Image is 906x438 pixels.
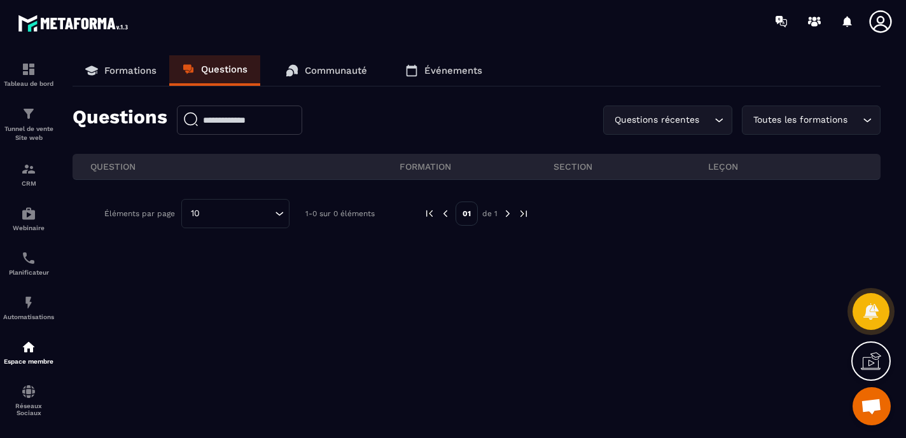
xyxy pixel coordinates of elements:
[73,55,169,86] a: Formations
[424,208,435,219] img: prev
[3,97,54,152] a: formationformationTunnel de vente Site web
[21,206,36,221] img: automations
[3,180,54,187] p: CRM
[201,64,247,75] p: Questions
[21,339,36,355] img: automations
[3,269,54,276] p: Planificateur
[21,106,36,121] img: formation
[3,285,54,330] a: automationsautomationsAutomatisations
[21,62,36,77] img: formation
[708,161,863,172] p: leçon
[518,208,529,219] img: next
[3,152,54,196] a: formationformationCRM
[611,113,702,127] span: Questions récentes
[3,224,54,231] p: Webinaire
[3,80,54,87] p: Tableau de bord
[750,113,850,127] span: Toutes les formations
[400,161,554,172] p: FORMATION
[73,106,167,135] p: Questions
[21,295,36,310] img: automations
[3,358,54,365] p: Espace membre
[440,208,451,219] img: prev
[742,106,881,135] div: Search for option
[104,209,175,218] p: Éléments par page
[21,250,36,266] img: scheduler
[18,11,132,35] img: logo
[169,55,260,86] a: Questions
[3,196,54,241] a: automationsautomationsWebinaire
[273,55,380,86] a: Communauté
[21,161,36,177] img: formation
[204,207,272,221] input: Search for option
[603,106,732,135] div: Search for option
[21,384,36,399] img: social-network
[554,161,708,172] p: section
[3,241,54,285] a: schedulerschedulerPlanificateur
[181,199,289,228] div: Search for option
[3,52,54,97] a: formationformationTableau de bord
[305,209,375,218] p: 1-0 sur 0 éléments
[305,65,367,76] p: Communauté
[3,374,54,426] a: social-networksocial-networkRéseaux Sociaux
[424,65,482,76] p: Événements
[90,161,400,172] p: QUESTION
[3,402,54,416] p: Réseaux Sociaux
[850,113,860,127] input: Search for option
[186,207,204,221] span: 10
[456,202,478,226] p: 01
[853,387,891,425] div: Ouvrir le chat
[482,209,498,219] p: de 1
[702,113,711,127] input: Search for option
[3,125,54,142] p: Tunnel de vente Site web
[104,65,157,76] p: Formations
[3,330,54,374] a: automationsautomationsEspace membre
[502,208,513,219] img: next
[393,55,495,86] a: Événements
[3,313,54,320] p: Automatisations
